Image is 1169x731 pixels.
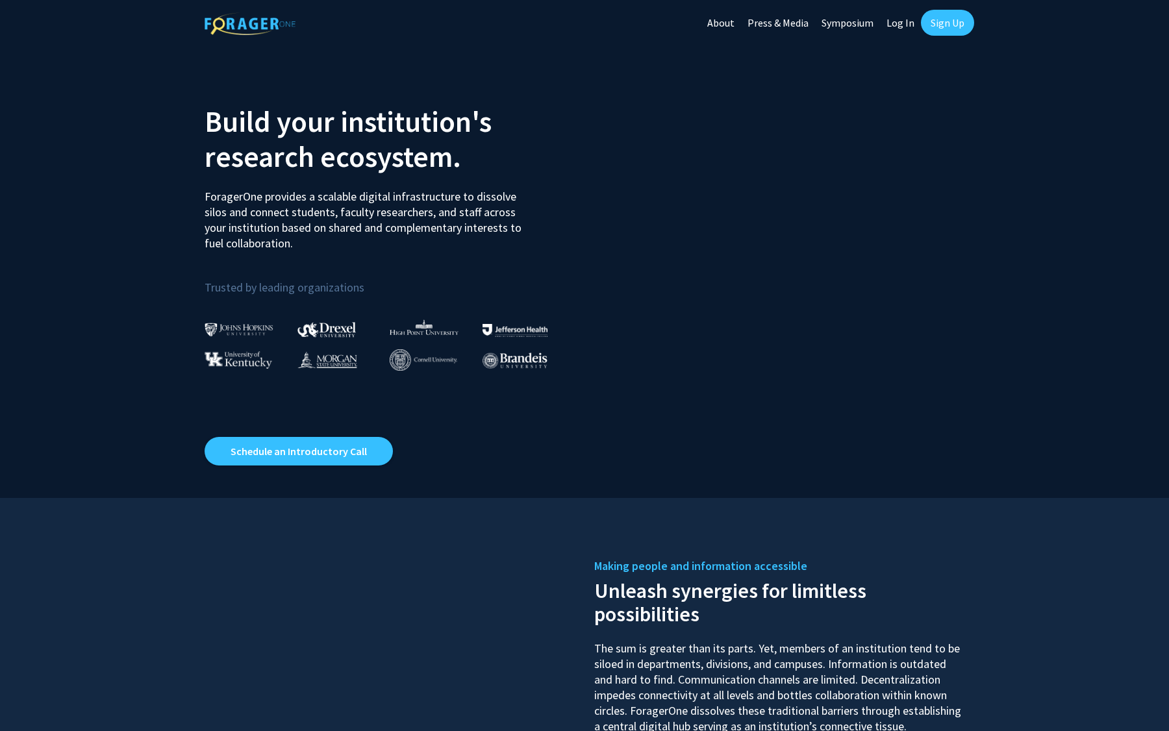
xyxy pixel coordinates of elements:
img: Drexel University [297,322,356,337]
a: Opens in a new tab [205,437,393,465]
img: ForagerOne Logo [205,12,295,35]
h5: Making people and information accessible [594,556,964,576]
h2: Build your institution's research ecosystem. [205,104,575,174]
h2: Unleash synergies for limitless possibilities [594,576,964,626]
p: Trusted by leading organizations [205,262,575,297]
img: Thomas Jefferson University [483,324,547,336]
img: University of Kentucky [205,351,272,369]
img: Morgan State University [297,351,357,368]
a: Sign Up [921,10,974,36]
img: High Point University [390,319,459,335]
img: Brandeis University [483,353,547,369]
img: Johns Hopkins University [205,323,273,336]
img: Cornell University [390,349,457,371]
p: ForagerOne provides a scalable digital infrastructure to dissolve silos and connect students, fac... [205,179,531,251]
